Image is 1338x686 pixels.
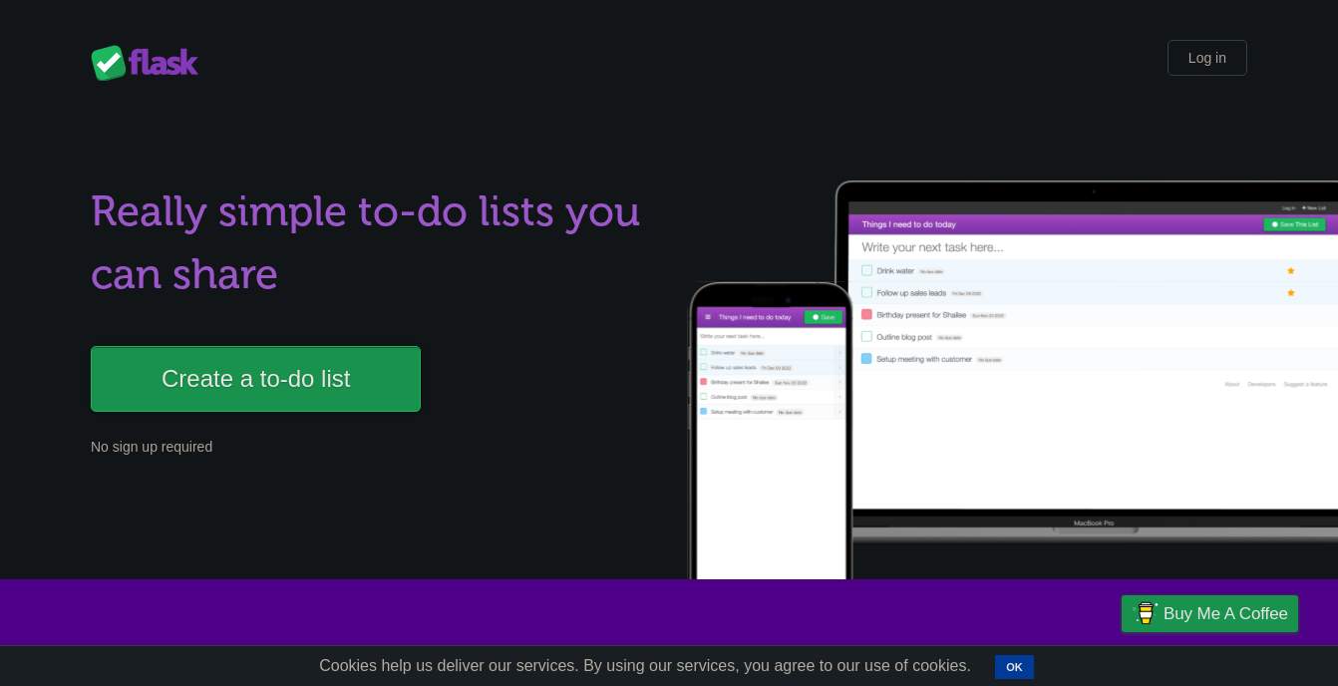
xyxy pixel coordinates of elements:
div: Flask Lists [91,45,210,81]
a: Log in [1168,40,1247,76]
span: Cookies help us deliver our services. By using our services, you agree to our use of cookies. [299,646,991,686]
a: Buy me a coffee [1122,595,1298,632]
h1: Really simple to-do lists you can share [91,180,657,306]
p: No sign up required [91,437,657,458]
img: Buy me a coffee [1132,596,1159,630]
button: OK [995,655,1034,679]
a: Create a to-do list [91,346,421,412]
span: Buy me a coffee [1164,596,1288,631]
